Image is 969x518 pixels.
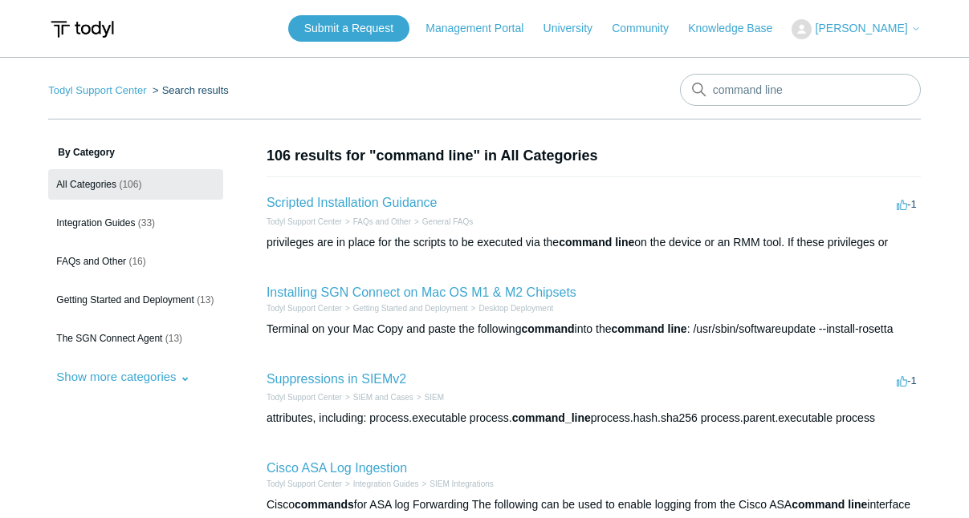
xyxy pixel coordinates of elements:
h1: 106 results for "command line" in All Categories [267,145,921,167]
span: Integration Guides [56,217,135,229]
span: (16) [128,256,145,267]
a: Installing SGN Connect on Mac OS M1 & M2 Chipsets [267,285,576,299]
a: Getting Started and Deployment (13) [48,285,222,315]
span: (33) [138,217,155,229]
a: Submit a Request [288,15,409,42]
em: commands [295,498,354,511]
a: Integration Guides (33) [48,208,222,238]
a: General FAQs [422,217,473,226]
a: Community [612,20,685,37]
a: Suppressions in SIEMv2 [267,372,406,386]
input: Search [680,74,921,106]
span: FAQs and Other [56,256,126,267]
li: Search results [149,84,229,96]
a: SIEM and Cases [353,393,413,402]
a: SIEM [425,393,444,402]
li: Todyl Support Center [267,478,342,490]
span: (13) [197,294,214,306]
div: privileges are in place for the scripts to be executed via the on the device or an RMM tool. If t... [267,234,921,251]
a: Integration Guides [353,480,419,488]
img: Todyl Support Center Help Center home page [48,14,116,44]
button: [PERSON_NAME] [792,19,920,39]
li: Todyl Support Center [267,391,342,403]
span: (13) [165,333,182,344]
span: All Categories [56,179,116,190]
a: Todyl Support Center [267,480,342,488]
li: FAQs and Other [342,216,411,228]
a: Management Portal [425,20,539,37]
button: Show more categories [48,362,197,391]
a: FAQs and Other (16) [48,246,222,277]
a: Getting Started and Deployment [353,304,468,313]
a: All Categories (106) [48,169,222,200]
li: Todyl Support Center [267,216,342,228]
em: command line [559,236,634,249]
span: The SGN Connect Agent [56,333,162,344]
em: command line [792,498,867,511]
a: Cisco ASA Log Ingestion [267,461,407,475]
span: -1 [897,198,917,210]
a: Todyl Support Center [267,217,342,226]
span: Getting Started and Deployment [56,294,193,306]
li: Integration Guides [342,478,419,490]
li: Todyl Support Center [267,302,342,314]
span: -1 [897,374,917,386]
a: University [544,20,609,37]
a: The SGN Connect Agent (13) [48,323,222,354]
li: SIEM and Cases [342,391,413,403]
h3: By Category [48,145,222,160]
a: Scripted Installation Guidance [267,196,438,209]
div: Cisco for ASA log Forwarding The following can be used to enable logging from the Cisco ASA inter... [267,496,921,513]
div: attributes, including: process.executable process. process.hash.sha256 process.parent.executable ... [267,410,921,427]
a: Todyl Support Center [48,84,146,96]
span: [PERSON_NAME] [816,22,908,34]
a: Todyl Support Center [267,393,342,402]
a: Todyl Support Center [267,304,342,313]
em: command [521,322,574,335]
span: (106) [119,179,141,190]
a: FAQs and Other [353,217,411,226]
li: Desktop Deployment [468,302,554,314]
em: command_line [512,411,591,424]
em: command line [612,322,687,335]
li: SIEM Integrations [418,478,493,490]
li: Todyl Support Center [48,84,149,96]
li: General FAQs [411,216,473,228]
a: Knowledge Base [688,20,788,37]
a: Desktop Deployment [478,304,553,313]
li: SIEM [413,391,444,403]
li: Getting Started and Deployment [342,302,468,314]
div: Terminal on your Mac Copy and paste the following into the : /usr/sbin/softwareupdate --install-r... [267,321,921,338]
a: SIEM Integrations [430,480,493,488]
